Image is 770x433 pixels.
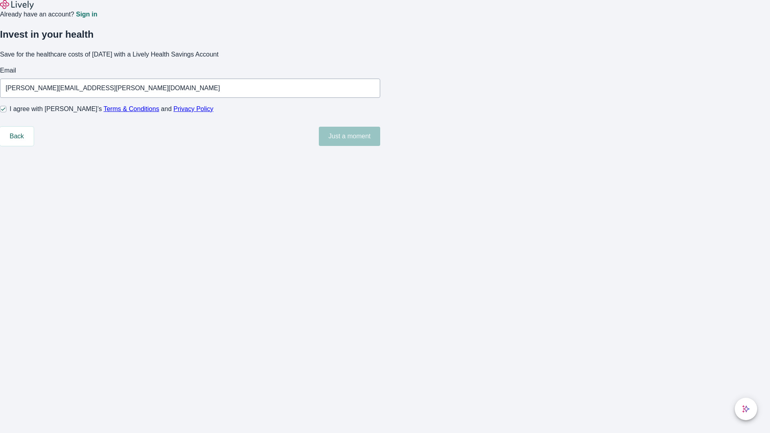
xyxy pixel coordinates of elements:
[10,104,213,114] span: I agree with [PERSON_NAME]’s and
[76,11,97,18] a: Sign in
[103,105,159,112] a: Terms & Conditions
[735,398,757,420] button: chat
[174,105,214,112] a: Privacy Policy
[742,405,750,413] svg: Lively AI Assistant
